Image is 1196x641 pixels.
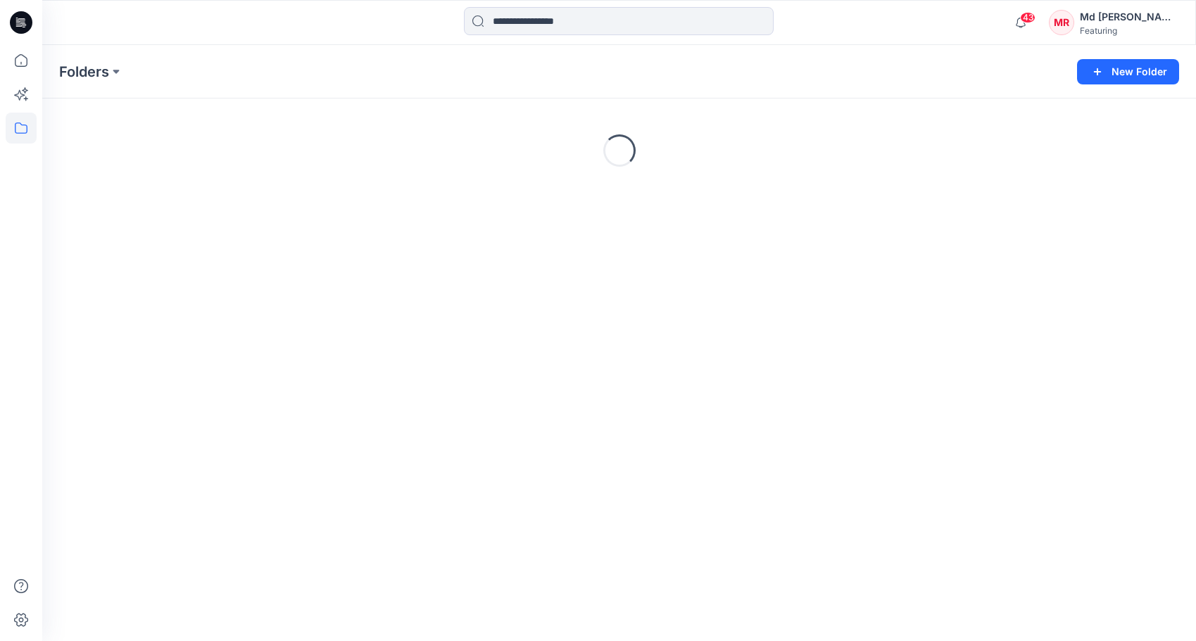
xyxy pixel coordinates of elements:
[1049,10,1074,35] div: MR
[1080,25,1178,36] div: Featuring
[59,62,109,82] a: Folders
[1020,12,1036,23] span: 43
[1077,59,1179,84] button: New Folder
[1080,8,1178,25] div: Md [PERSON_NAME][DEMOGRAPHIC_DATA]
